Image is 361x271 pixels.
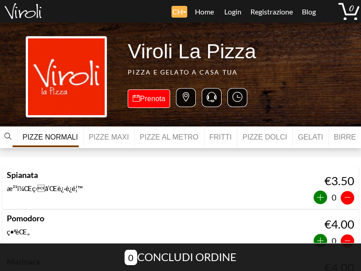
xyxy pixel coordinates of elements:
a: GELATI [292,127,329,147]
p: ç•ªèŒ„ [7,225,250,238]
span: €4.00 [324,217,354,231]
button: CH [171,6,187,18]
img: viroli.png [5,3,42,19]
h4: Pomodoro [7,214,250,223]
h1: Viroli La Pizza [128,36,345,67]
a: PIZZE NORMALI [17,127,83,147]
a: Prenota [128,89,170,108]
span: 0 [125,250,137,265]
span: €3.50 [324,173,354,188]
span: Pizza e gelato a casa tua [128,67,345,78]
p: æ²¹ï¼Œç›å’Œè¿·è¿­é¦™ [7,182,250,194]
a: FRITTI [204,127,237,147]
a: PIZZE DOLCI [237,127,292,147]
a: PIZZE MAXI [83,127,134,147]
h4: Spianata [7,171,250,180]
a: PIZZE AL METRO [134,127,204,147]
img: Image [26,36,107,117]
